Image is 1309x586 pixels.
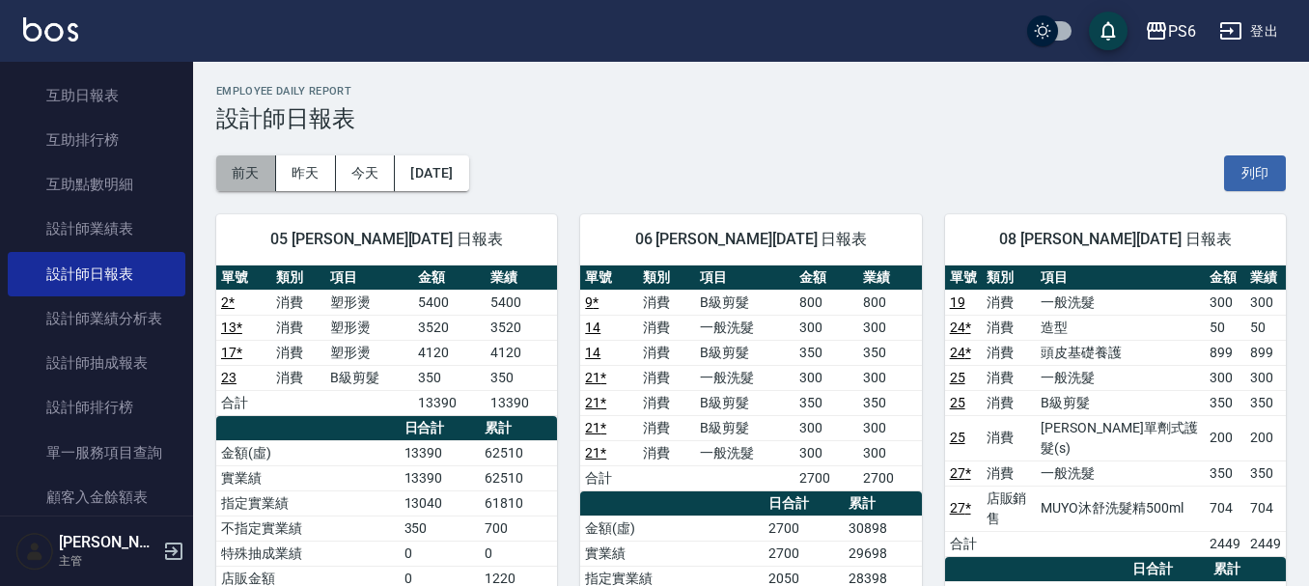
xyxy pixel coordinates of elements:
a: 25 [950,430,965,445]
th: 項目 [325,265,413,291]
th: 業績 [1245,265,1286,291]
td: 13390 [400,465,481,490]
a: 互助點數明細 [8,162,185,207]
td: 350 [1245,390,1286,415]
td: 消費 [271,315,326,340]
td: 2449 [1205,531,1245,556]
a: 19 [950,294,965,310]
td: 指定實業績 [216,490,400,516]
table: a dense table [216,265,557,416]
h3: 設計師日報表 [216,105,1286,132]
td: 350 [400,516,481,541]
th: 累計 [844,491,921,516]
td: 消費 [982,415,1037,460]
td: 合計 [216,390,271,415]
td: 30898 [844,516,921,541]
td: 13040 [400,490,481,516]
th: 類別 [638,265,695,291]
td: 實業績 [216,465,400,490]
td: 2449 [1245,531,1286,556]
td: 350 [1245,460,1286,486]
th: 類別 [271,265,326,291]
td: B級剪髮 [695,290,794,315]
th: 累計 [480,416,557,441]
button: 登出 [1212,14,1286,49]
button: 列印 [1224,155,1286,191]
th: 業績 [858,265,922,291]
td: 消費 [271,365,326,390]
td: 29698 [844,541,921,566]
td: 700 [480,516,557,541]
div: PS6 [1168,19,1196,43]
th: 金額 [413,265,485,291]
td: 消費 [271,290,326,315]
a: 互助排行榜 [8,118,185,162]
td: 4120 [413,340,485,365]
td: 一般洗髮 [1036,460,1205,486]
table: a dense table [945,265,1286,557]
th: 單號 [945,265,982,291]
td: 不指定實業績 [216,516,400,541]
td: 消費 [982,315,1037,340]
td: 消費 [271,340,326,365]
button: save [1089,12,1128,50]
a: 23 [221,370,237,385]
td: B級剪髮 [1036,390,1205,415]
td: 0 [400,541,481,566]
td: 350 [794,390,858,415]
td: 300 [858,415,922,440]
td: 50 [1205,315,1245,340]
td: 塑形燙 [325,290,413,315]
button: PS6 [1137,12,1204,51]
td: [PERSON_NAME]單劑式護髮(s) [1036,415,1205,460]
td: 合計 [580,465,637,490]
td: 300 [794,415,858,440]
td: 13390 [413,390,485,415]
td: 350 [794,340,858,365]
td: 塑形燙 [325,315,413,340]
a: 設計師業績表 [8,207,185,251]
td: 350 [858,340,922,365]
a: 顧客入金餘額表 [8,475,185,519]
th: 單號 [216,265,271,291]
td: B級剪髮 [695,415,794,440]
th: 日合計 [764,491,845,516]
td: 頭皮基礎養護 [1036,340,1205,365]
td: 200 [1205,415,1245,460]
td: 消費 [638,415,695,440]
button: 今天 [336,155,396,191]
td: 塑形燙 [325,340,413,365]
a: 單一服務項目查詢 [8,431,185,475]
button: 昨天 [276,155,336,191]
td: 62510 [480,465,557,490]
td: 350 [486,365,557,390]
h2: Employee Daily Report [216,85,1286,98]
td: MUYO沐舒洗髮精500ml [1036,486,1205,531]
td: 200 [1245,415,1286,460]
td: 消費 [982,365,1037,390]
td: 特殊抽成業績 [216,541,400,566]
td: 一般洗髮 [695,365,794,390]
th: 項目 [695,265,794,291]
a: 互助日報表 [8,73,185,118]
td: 800 [794,290,858,315]
th: 日合計 [400,416,481,441]
td: 3520 [486,315,557,340]
a: 設計師日報表 [8,252,185,296]
th: 項目 [1036,265,1205,291]
td: 消費 [638,440,695,465]
td: B級剪髮 [695,340,794,365]
td: 2700 [764,516,845,541]
td: 800 [858,290,922,315]
td: 300 [858,315,922,340]
td: 消費 [638,390,695,415]
td: 62510 [480,440,557,465]
td: 704 [1205,486,1245,531]
td: 61810 [480,490,557,516]
img: Person [15,532,54,571]
td: 店販銷售 [982,486,1037,531]
td: 消費 [638,340,695,365]
td: 2700 [764,541,845,566]
td: 899 [1245,340,1286,365]
td: 合計 [945,531,982,556]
